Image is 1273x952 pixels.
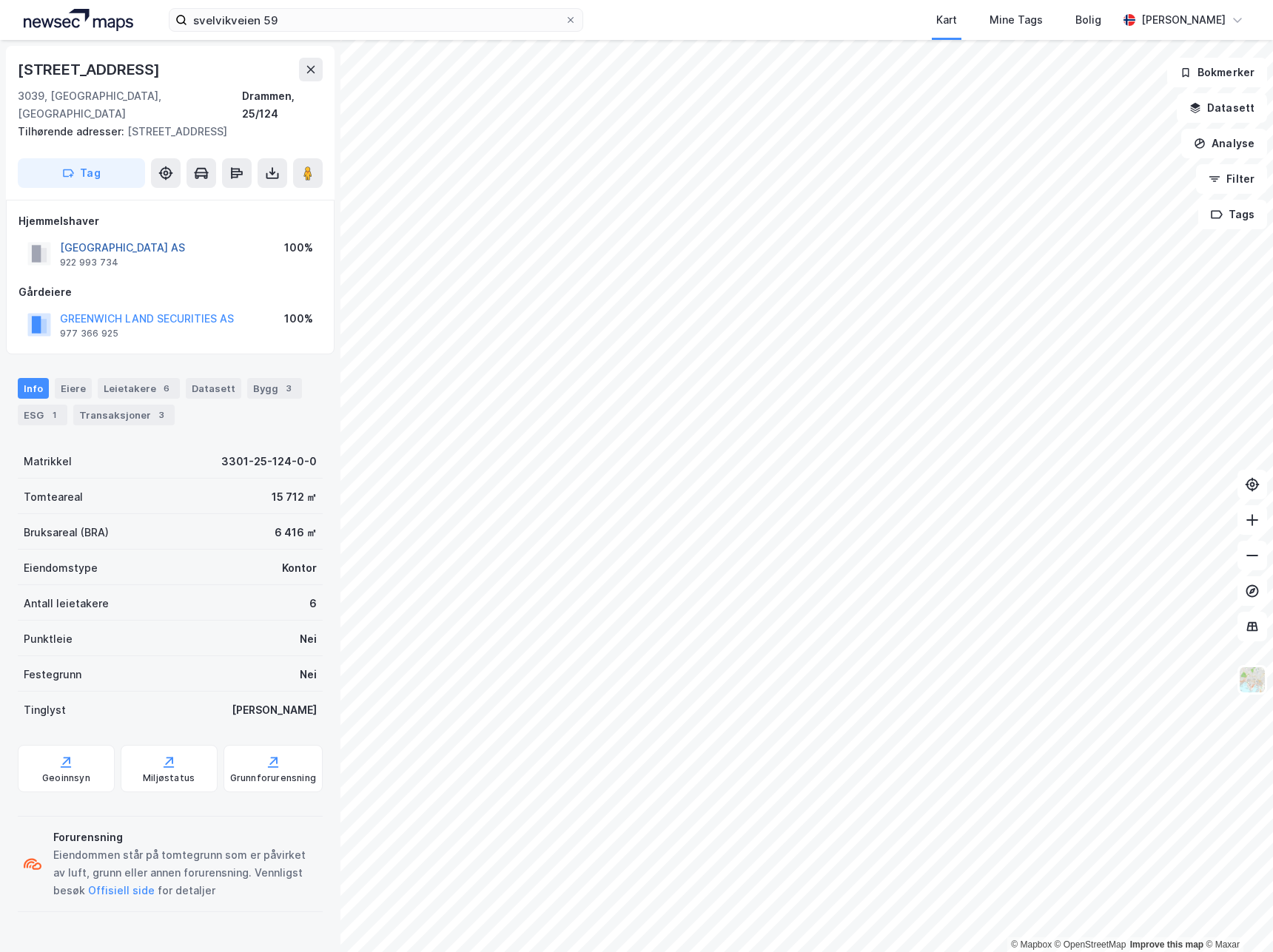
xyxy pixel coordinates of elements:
[230,772,316,784] div: Grunnforurensning
[18,123,311,141] div: [STREET_ADDRESS]
[187,9,565,31] input: Søk på adresse, matrikkel, gårdeiere, leietakere eller personer
[1167,58,1267,87] button: Bokmerker
[18,87,242,123] div: 3039, [GEOGRAPHIC_DATA], [GEOGRAPHIC_DATA]
[154,408,169,422] div: 3
[47,408,61,422] div: 1
[18,405,67,425] div: ESG
[18,58,163,81] div: [STREET_ADDRESS]
[990,11,1043,29] div: Mine Tags
[300,630,317,648] div: Nei
[1011,939,1052,950] a: Mapbox
[60,257,118,269] div: 922 993 734
[55,378,92,399] div: Eiere
[60,328,118,340] div: 977 366 925
[221,453,317,470] div: 3301-25-124-0-0
[159,381,174,396] div: 6
[1055,939,1126,950] a: OpenStreetMap
[143,772,195,784] div: Miljøstatus
[272,488,317,506] div: 15 712 ㎡
[1198,200,1267,229] button: Tags
[24,701,66,719] div: Tinglyst
[18,125,127,138] span: Tilhørende adresser:
[275,524,317,541] div: 6 416 ㎡
[232,701,317,719] div: [PERSON_NAME]
[247,378,302,399] div: Bygg
[1199,881,1273,952] div: Kontrollprogram for chat
[936,11,957,29] div: Kart
[19,212,322,230] div: Hjemmelshaver
[284,239,313,257] div: 100%
[309,595,317,612] div: 6
[281,381,296,396] div: 3
[1238,666,1266,694] img: Z
[19,283,322,301] div: Gårdeiere
[1181,129,1267,158] button: Analyse
[282,559,317,577] div: Kontor
[24,559,98,577] div: Eiendomstype
[24,453,72,470] div: Matrikkel
[24,9,133,31] img: logo.a4113a55bc3d86da70a041830d287a7e.svg
[24,595,109,612] div: Antall leietakere
[53,828,317,846] div: Forurensning
[1177,93,1267,123] button: Datasett
[186,378,241,399] div: Datasett
[1075,11,1101,29] div: Bolig
[1196,164,1267,194] button: Filter
[300,666,317,683] div: Nei
[24,488,83,506] div: Tomteareal
[284,310,313,328] div: 100%
[24,666,81,683] div: Festegrunn
[1141,11,1226,29] div: [PERSON_NAME]
[18,378,49,399] div: Info
[42,772,90,784] div: Geoinnsyn
[53,846,317,899] div: Eiendommen står på tomtegrunn som er påvirket av luft, grunn eller annen forurensning. Vennligst ...
[98,378,180,399] div: Leietakere
[1199,881,1273,952] iframe: Chat Widget
[24,524,109,541] div: Bruksareal (BRA)
[24,630,73,648] div: Punktleie
[242,87,323,123] div: Drammen, 25/124
[73,405,175,425] div: Transaksjoner
[1130,939,1203,950] a: Improve this map
[18,158,145,188] button: Tag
